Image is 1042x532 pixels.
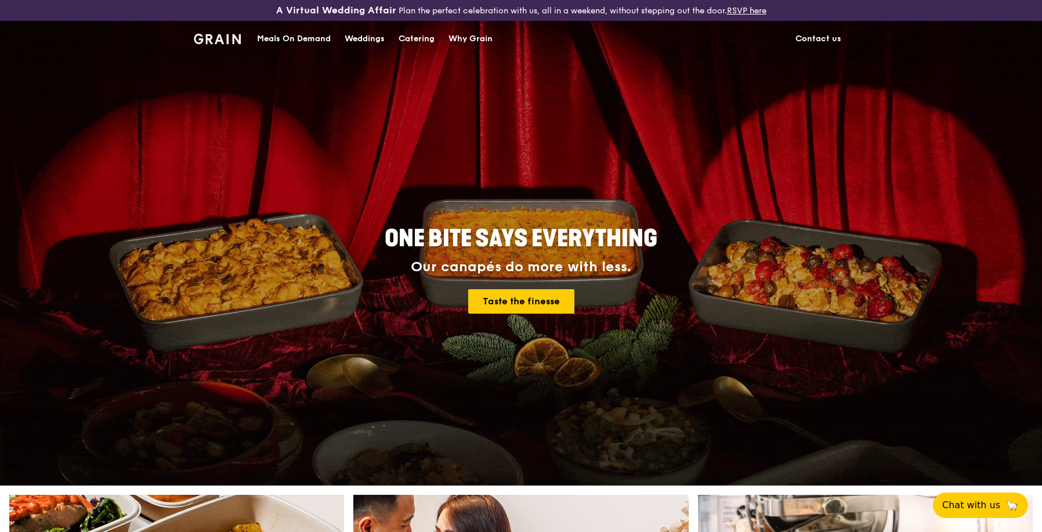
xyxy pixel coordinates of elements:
a: GrainGrain [194,20,241,55]
span: ONE BITE SAYS EVERYTHING [385,225,657,253]
div: Why Grain [448,21,493,56]
div: Meals On Demand [257,21,331,56]
a: Weddings [338,21,392,56]
a: Why Grain [442,21,500,56]
a: Catering [392,21,442,56]
h3: A Virtual Wedding Affair [276,5,396,16]
button: Chat with us🦙 [933,493,1028,518]
a: Taste the finesse [468,289,574,314]
span: 🦙 [1005,498,1019,512]
div: Plan the perfect celebration with us, all in a weekend, without stepping out the door. [187,5,855,16]
span: Chat with us [942,498,1000,512]
a: RSVP here [727,6,766,16]
a: Contact us [788,21,848,56]
div: Weddings [345,21,385,56]
div: Our canapés do more with less. [312,259,730,275]
img: Grain [194,34,241,44]
div: Catering [399,21,435,56]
